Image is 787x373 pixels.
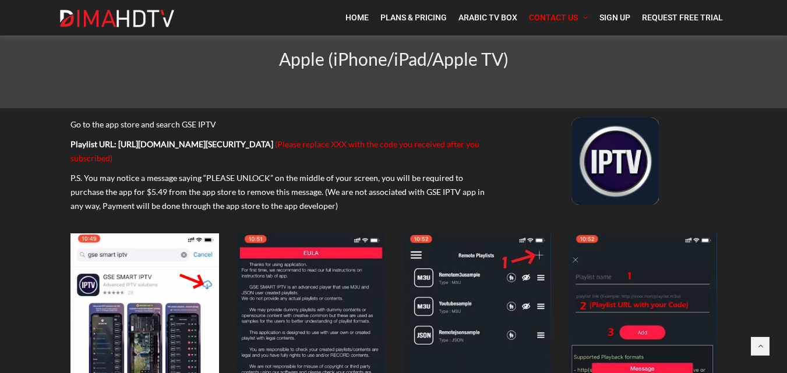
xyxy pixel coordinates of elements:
a: Contact Us [523,6,594,30]
b: Playlist URL: [URL][DOMAIN_NAME][SECURITY_DATA] [70,139,273,149]
a: Home [340,6,375,30]
span: Home [345,13,369,22]
span: Arabic TV Box [458,13,517,22]
span: P.S. You may notice a message saying “PLEASE UNLOCK” on the middle of your screen, you will be re... [70,173,485,211]
img: Dima HDTV [59,9,175,28]
span: Request Free Trial [642,13,723,22]
a: Plans & Pricing [375,6,453,30]
a: Request Free Trial [636,6,729,30]
span: (Please replace XXX with the code you received after you subscribed) [70,139,479,163]
span: Go to the app store and search GSE IPTV [70,119,216,129]
span: Plans & Pricing [380,13,447,22]
span: Apple (iPhone/iPad/Apple TV) [279,48,509,69]
a: Back to top [751,337,770,356]
a: Sign Up [594,6,636,30]
a: Arabic TV Box [453,6,523,30]
span: Contact Us [529,13,578,22]
span: Sign Up [599,13,630,22]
